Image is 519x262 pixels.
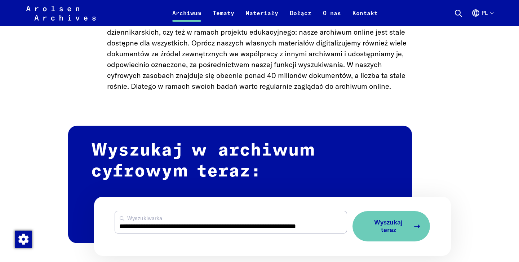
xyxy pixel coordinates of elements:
button: Polski, wybór języka [471,9,493,26]
a: Archiwum [167,9,207,26]
span: Wyszukaj teraz [367,219,410,233]
button: Wyszukaj teraz [352,211,430,241]
a: O nas [317,9,347,26]
img: Zmienić zgodę [15,231,32,248]
a: Tematy [207,9,240,26]
a: Kontakt [347,9,383,26]
a: Dołącz [284,9,317,26]
nav: Podstawowy [167,4,383,22]
p: Niezależnie od tego, czy prowadzą Państwo badania w celach prywatnych, naukowych lub dziennikarsk... [107,16,412,92]
h2: Wyszukaj w archiwum cyfrowym teraz: [68,126,412,243]
div: Zmienić zgodę [14,230,32,248]
a: Materiały [240,9,284,26]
